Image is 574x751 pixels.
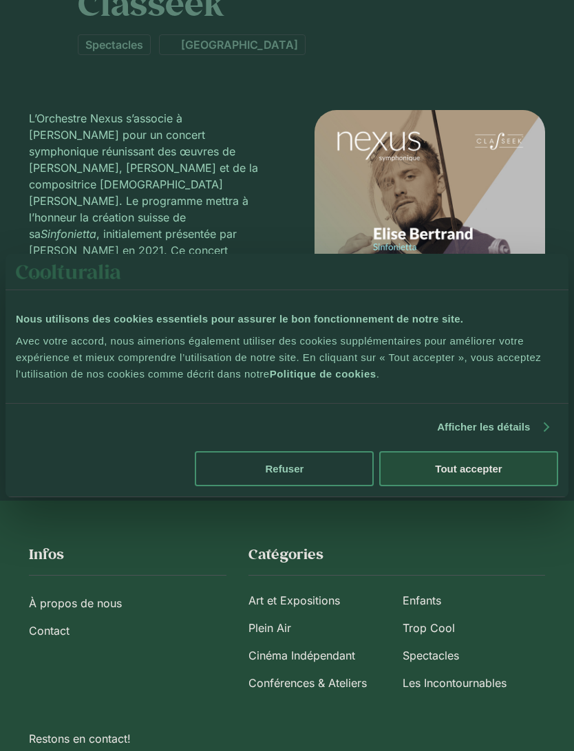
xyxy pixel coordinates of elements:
[16,264,121,279] img: logo
[248,545,545,564] h2: Catégories
[248,669,392,697] a: Conférences & Ateliers
[403,642,546,669] a: Spectacles
[41,227,96,241] em: Sinfonietta
[29,589,226,644] nav: Menu
[159,34,306,55] a: [GEOGRAPHIC_DATA]
[78,34,151,55] a: Spectacles
[29,617,226,644] a: Contact
[29,110,259,325] p: L’Orchestre Nexus s’associe à [PERSON_NAME] pour un concert symphonique réunissant des œuvres de ...
[315,110,545,435] img: Coolturalia - Concert symphonique de l’Orchestre Nexus, avec le violoniste Dmitry Smirnov, sous l...
[270,368,376,380] a: Politique de cookies
[376,368,380,380] span: .
[16,311,558,327] div: Nous utilisons des cookies essentiels pour assurer le bon fonctionnement de notre site.
[16,335,541,380] span: Avec votre accord, nous aimerions également utiliser des cookies supplémentaires pour améliorer v...
[248,642,392,669] a: Cinéma Indépendant
[403,614,546,642] a: Trop Cool
[437,419,548,435] a: Afficher les détails
[403,669,546,697] a: Les Incontournables
[379,451,558,486] button: Tout accepter
[248,614,392,642] a: Plein Air
[195,451,374,486] button: Refuser
[29,589,226,617] a: À propos de nous
[248,587,545,697] nav: Menu
[29,545,226,564] h2: Infos
[29,730,546,747] p: Restons en contact!
[403,587,546,614] a: Enfants
[248,587,392,614] a: Art et Expositions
